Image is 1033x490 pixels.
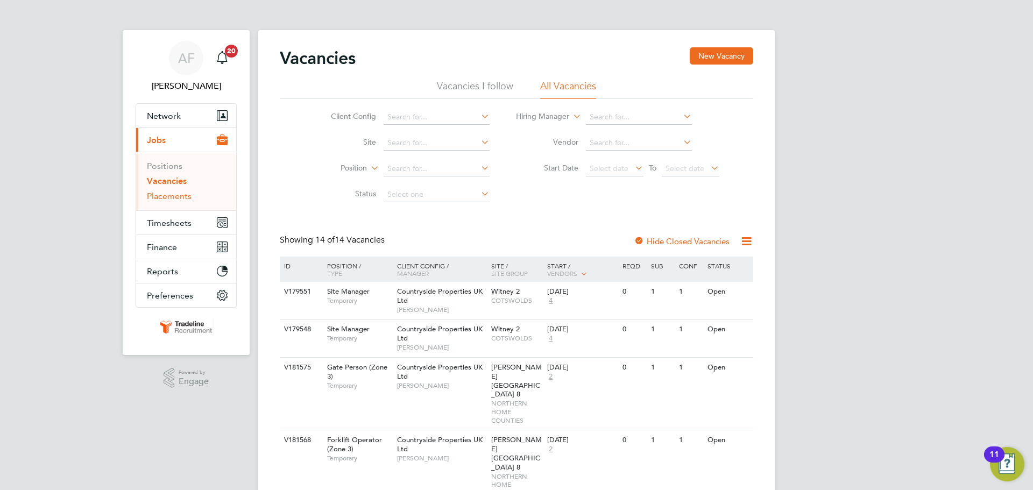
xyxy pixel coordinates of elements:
span: Witney 2 [491,287,520,296]
img: tradelinerecruitment-logo-retina.png [158,318,214,336]
span: Finance [147,242,177,252]
span: [PERSON_NAME][GEOGRAPHIC_DATA] 8 [491,363,542,399]
span: [PERSON_NAME] [397,306,486,314]
div: V179548 [281,319,319,339]
a: 20 [211,41,233,75]
span: Gate Person (Zone 3) [327,363,387,381]
div: [DATE] [547,325,617,334]
span: Site Group [491,269,528,278]
span: Archie Flavell [136,80,237,93]
div: Conf [676,257,704,275]
div: 1 [676,282,704,302]
input: Select one [384,187,490,202]
a: Powered byEngage [164,368,209,388]
a: AF[PERSON_NAME] [136,41,237,93]
a: Vacancies [147,176,187,186]
button: Preferences [136,283,236,307]
h2: Vacancies [280,47,356,69]
span: Manager [397,269,429,278]
label: Client Config [314,111,376,121]
input: Search for... [586,136,692,151]
div: Open [705,319,752,339]
label: Vendor [516,137,578,147]
a: Placements [147,191,192,201]
li: Vacancies I follow [437,80,513,99]
span: [PERSON_NAME] [397,454,486,463]
div: 1 [648,319,676,339]
span: 4 [547,334,554,343]
span: 2 [547,372,554,381]
span: NORTHERN HOME COUNTIES [491,399,542,424]
a: Go to home page [136,318,237,336]
div: [DATE] [547,436,617,445]
span: Temporary [327,381,392,390]
div: Reqd [620,257,648,275]
div: 0 [620,430,648,450]
span: 14 of [315,235,335,245]
span: Witney 2 [491,324,520,333]
div: Status [705,257,752,275]
div: V181568 [281,430,319,450]
div: 0 [620,282,648,302]
span: Countryside Properties UK Ltd [397,363,483,381]
span: Engage [179,377,209,386]
span: [PERSON_NAME] [397,381,486,390]
div: Site / [489,257,545,282]
div: 1 [648,430,676,450]
div: 1 [676,430,704,450]
input: Search for... [586,110,692,125]
span: [PERSON_NAME] [397,343,486,352]
div: [DATE] [547,287,617,296]
button: Jobs [136,128,236,152]
span: Site Manager [327,324,370,333]
span: Preferences [147,290,193,301]
div: Start / [544,257,620,283]
button: Network [136,104,236,127]
span: Temporary [327,454,392,463]
span: Network [147,111,181,121]
span: To [646,161,660,175]
div: Client Config / [394,257,489,282]
input: Search for... [384,110,490,125]
li: All Vacancies [540,80,596,99]
span: Countryside Properties UK Ltd [397,324,483,343]
span: Vendors [547,269,577,278]
span: Jobs [147,135,166,145]
span: [PERSON_NAME][GEOGRAPHIC_DATA] 8 [491,435,542,472]
div: Showing [280,235,387,246]
span: Forklift Operator (Zone 3) [327,435,382,453]
div: Open [705,430,752,450]
label: Site [314,137,376,147]
div: 1 [648,282,676,302]
button: Timesheets [136,211,236,235]
input: Search for... [384,136,490,151]
button: Open Resource Center, 11 new notifications [990,447,1024,481]
div: Open [705,358,752,378]
button: New Vacancy [690,47,753,65]
button: Finance [136,235,236,259]
span: 14 Vacancies [315,235,385,245]
div: Sub [648,257,676,275]
div: 0 [620,358,648,378]
div: Open [705,282,752,302]
span: Countryside Properties UK Ltd [397,435,483,453]
nav: Main navigation [123,30,250,355]
label: Position [305,163,367,174]
input: Search for... [384,161,490,176]
a: Positions [147,161,182,171]
span: COTSWOLDS [491,296,542,305]
span: Reports [147,266,178,276]
label: Start Date [516,163,578,173]
div: V181575 [281,358,319,378]
div: Jobs [136,152,236,210]
div: [DATE] [547,363,617,372]
span: Site Manager [327,287,370,296]
label: Status [314,189,376,198]
span: 2 [547,445,554,454]
span: Type [327,269,342,278]
div: 1 [676,358,704,378]
span: Temporary [327,334,392,343]
div: V179551 [281,282,319,302]
span: Timesheets [147,218,192,228]
span: Temporary [327,296,392,305]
